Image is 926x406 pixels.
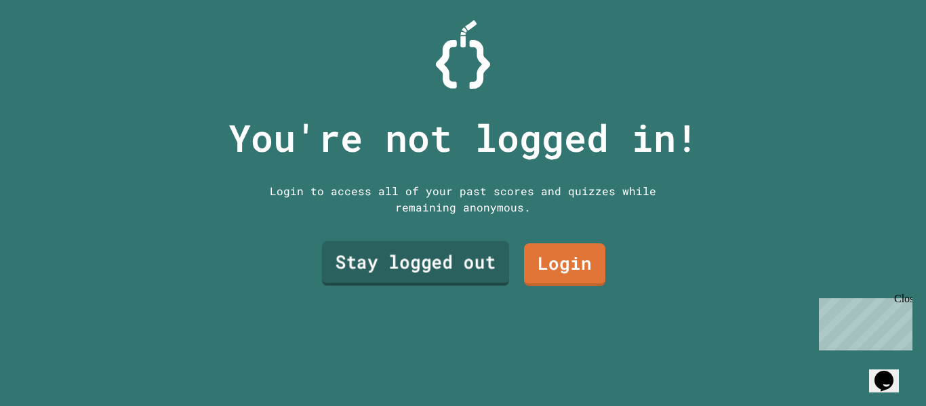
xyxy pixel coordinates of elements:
a: Login [524,243,605,286]
a: Stay logged out [322,241,509,286]
img: Logo.svg [436,20,490,89]
iframe: chat widget [869,352,912,392]
div: Chat with us now!Close [5,5,94,86]
p: You're not logged in! [228,110,698,166]
div: Login to access all of your past scores and quizzes while remaining anonymous. [260,183,666,216]
iframe: chat widget [813,293,912,350]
